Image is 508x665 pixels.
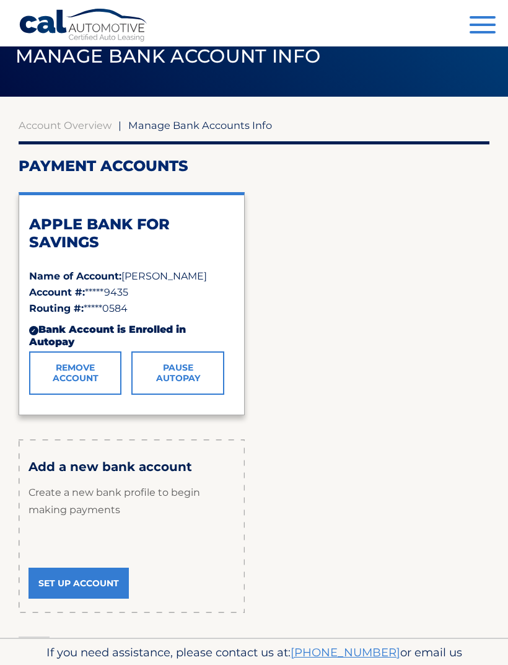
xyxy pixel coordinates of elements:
strong: Account #: [29,286,85,298]
a: Account Overview [19,119,112,131]
strong: Routing #: [29,302,84,314]
h2: Payment Accounts [19,157,489,175]
p: Create a new bank profile to begin making payments [28,474,235,529]
h2: APPLE BANK FOR SAVINGS [29,215,234,252]
a: Set Up Account [28,568,129,599]
a: [PHONE_NUMBER] [291,645,400,659]
span: [PERSON_NAME] [121,270,207,282]
div: Bank Account is Enrolled in Autopay [29,317,234,355]
span: Manage Bank Accounts Info [128,119,272,131]
span: Manage Bank Account Info [15,45,321,68]
div: ✓ [29,326,38,335]
h3: Add a new bank account [28,459,235,475]
strong: Name of Account: [29,270,121,282]
span: | [118,119,121,131]
button: Menu [470,16,496,37]
a: Remove Account [29,351,121,395]
a: Pause AutoPay [131,351,224,395]
a: Cal Automotive [19,8,149,44]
